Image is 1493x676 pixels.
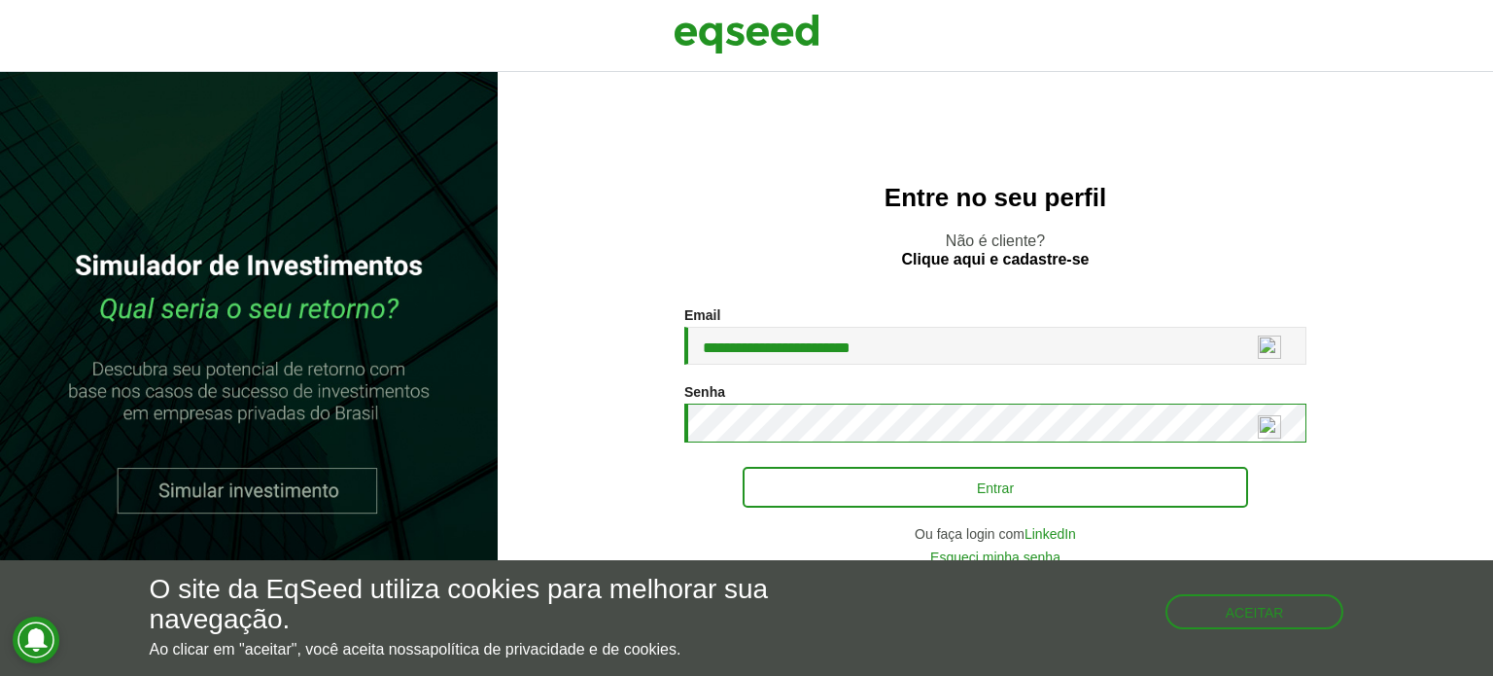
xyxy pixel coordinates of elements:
[1258,415,1281,439] img: npw-badge-icon-locked.svg
[150,575,866,635] h5: O site da EqSeed utiliza cookies para melhorar sua navegação.
[674,10,819,58] img: EqSeed Logo
[537,184,1454,212] h2: Entre no seu perfil
[1165,594,1344,629] button: Aceitar
[743,467,1248,508] button: Entrar
[1024,527,1076,541] a: LinkedIn
[684,385,725,399] label: Senha
[902,252,1090,267] a: Clique aqui e cadastre-se
[684,527,1306,541] div: Ou faça login com
[930,551,1060,564] a: Esqueci minha senha
[684,308,720,322] label: Email
[150,640,866,658] p: Ao clicar em "aceitar", você aceita nossa .
[537,231,1454,268] p: Não é cliente?
[430,642,677,658] a: política de privacidade e de cookies
[1258,336,1281,359] img: npw-badge-icon-locked.svg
